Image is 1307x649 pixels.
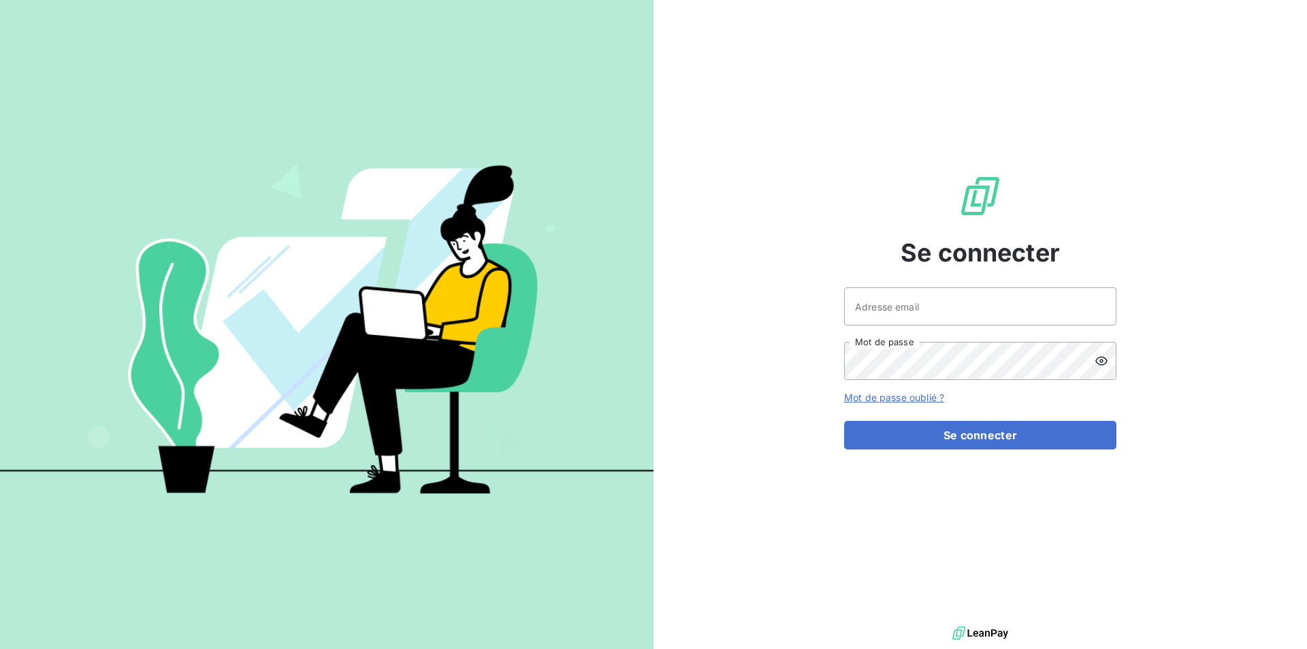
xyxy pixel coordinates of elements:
[844,287,1116,326] input: placeholder
[952,623,1008,644] img: logo
[958,174,1002,218] img: Logo LeanPay
[844,421,1116,449] button: Se connecter
[901,234,1060,271] span: Se connecter
[844,392,944,403] a: Mot de passe oublié ?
